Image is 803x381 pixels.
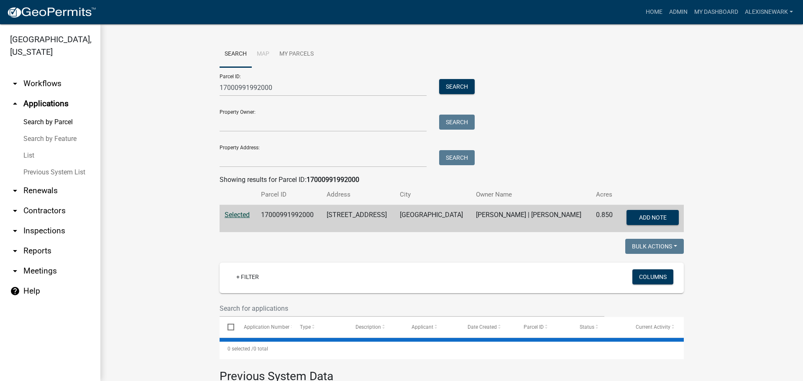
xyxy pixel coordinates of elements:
span: Description [355,324,381,330]
a: Selected [225,211,250,219]
datatable-header-cell: Date Created [460,317,516,337]
i: arrow_drop_up [10,99,20,109]
i: arrow_drop_down [10,79,20,89]
i: arrow_drop_down [10,266,20,276]
span: Current Activity [636,324,670,330]
a: Admin [666,4,691,20]
a: My Dashboard [691,4,742,20]
button: Bulk Actions [625,239,684,254]
datatable-header-cell: Description [348,317,404,337]
datatable-header-cell: Applicant [404,317,460,337]
td: [STREET_ADDRESS] [322,205,395,233]
span: Applicant [412,324,433,330]
i: arrow_drop_down [10,246,20,256]
div: Showing results for Parcel ID: [220,175,684,185]
i: arrow_drop_down [10,226,20,236]
span: 0 selected / [228,346,253,352]
button: Columns [632,269,673,284]
td: 0.850 [591,205,619,233]
span: Application Number [244,324,289,330]
a: alexisnewark [742,4,796,20]
span: Parcel ID [524,324,544,330]
datatable-header-cell: Application Number [235,317,292,337]
th: Acres [591,185,619,205]
datatable-header-cell: Type [292,317,348,337]
div: 0 total [220,338,684,359]
datatable-header-cell: Status [572,317,628,337]
i: arrow_drop_down [10,206,20,216]
td: [GEOGRAPHIC_DATA] [395,205,471,233]
a: My Parcels [274,41,319,68]
span: Date Created [468,324,497,330]
button: Add Note [627,210,679,225]
th: Owner Name [471,185,591,205]
i: arrow_drop_down [10,186,20,196]
input: Search for applications [220,300,604,317]
span: Add Note [639,214,666,221]
datatable-header-cell: Select [220,317,235,337]
th: City [395,185,471,205]
i: help [10,286,20,296]
th: Parcel ID [256,185,321,205]
a: Search [220,41,252,68]
datatable-header-cell: Current Activity [628,317,684,337]
td: [PERSON_NAME] | [PERSON_NAME] [471,205,591,233]
a: + Filter [230,269,266,284]
span: Status [580,324,594,330]
span: Type [300,324,311,330]
button: Search [439,115,475,130]
td: 17000991992000 [256,205,321,233]
strong: 17000991992000 [307,176,359,184]
datatable-header-cell: Parcel ID [516,317,572,337]
button: Search [439,79,475,94]
button: Search [439,150,475,165]
a: Home [642,4,666,20]
th: Address [322,185,395,205]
